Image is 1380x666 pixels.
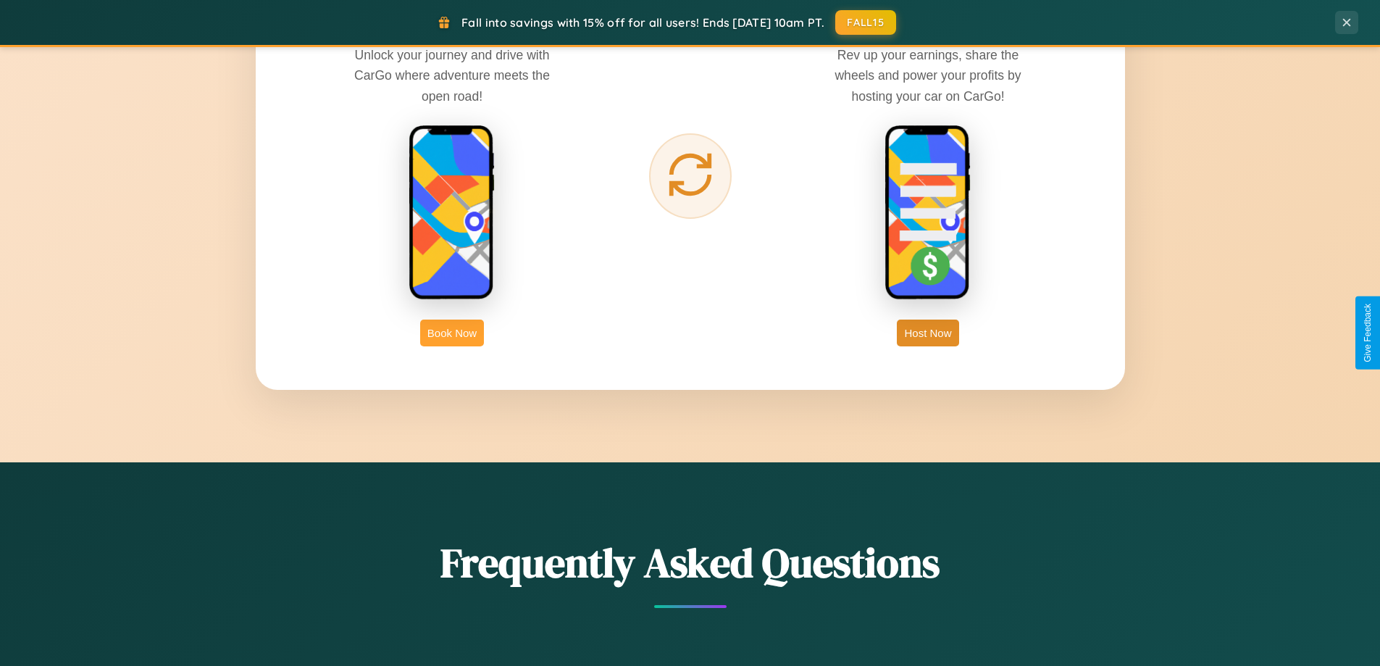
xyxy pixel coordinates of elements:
button: FALL15 [835,10,896,35]
p: Unlock your journey and drive with CarGo where adventure meets the open road! [343,45,561,106]
h2: Frequently Asked Questions [256,535,1125,591]
img: host phone [885,125,971,301]
span: Fall into savings with 15% off for all users! Ends [DATE] 10am PT. [461,15,824,30]
div: Give Feedback [1363,304,1373,362]
button: Host Now [897,320,958,346]
p: Rev up your earnings, share the wheels and power your profits by hosting your car on CarGo! [819,45,1037,106]
button: Book Now [420,320,484,346]
img: rent phone [409,125,495,301]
